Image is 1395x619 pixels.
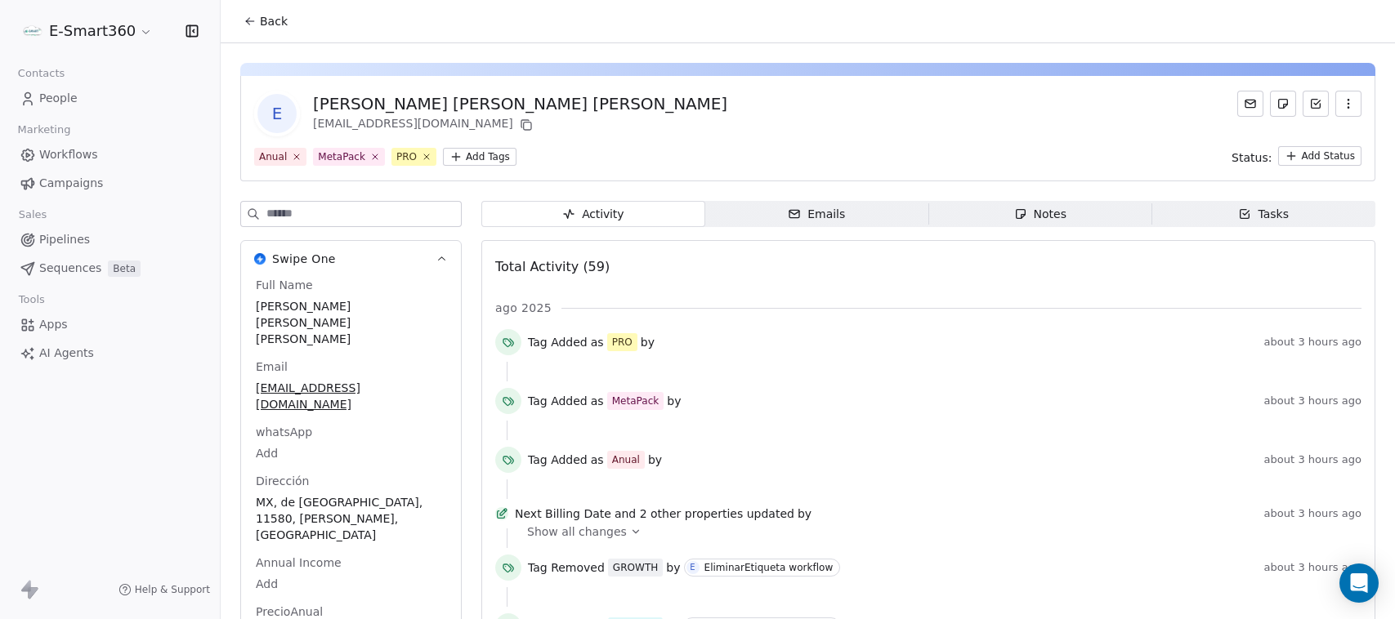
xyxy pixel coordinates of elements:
div: GROWTH [613,560,658,575]
span: whatsApp [253,424,315,440]
a: People [13,85,207,112]
span: Total Activity (59) [495,259,610,274]
button: E-Smart360 [20,17,156,45]
div: Emails [788,206,845,223]
span: Workflows [39,146,98,163]
span: Sales [11,203,54,227]
span: by [648,452,662,468]
span: Dirección [253,473,312,489]
span: Contacts [11,61,72,86]
span: People [39,90,78,107]
span: Back [260,13,288,29]
span: by [666,559,680,576]
span: Annual Income [253,554,345,571]
span: AI Agents [39,345,94,362]
div: Tasks [1238,206,1289,223]
div: MetaPack [318,149,365,164]
button: Add Tags [443,148,516,166]
button: Back [234,7,297,36]
div: Anual [259,149,287,164]
span: about 3 hours ago [1264,561,1361,574]
span: as [591,334,604,350]
button: Swipe OneSwipe One [241,241,461,277]
span: [PERSON_NAME] [PERSON_NAME] [PERSON_NAME] [256,298,446,347]
span: about 3 hours ago [1264,507,1361,520]
span: and 2 other properties updated [615,505,794,522]
span: Pipelines [39,231,90,248]
a: Pipelines [13,226,207,253]
span: Beta [108,261,141,277]
div: PRO [612,335,633,350]
span: about 3 hours ago [1264,453,1361,466]
div: Anual [612,452,640,467]
span: Campaigns [39,175,103,192]
span: Marketing [11,118,78,142]
span: Help & Support [135,583,210,596]
span: Tag Added [528,393,588,409]
span: Tag Added [528,334,588,350]
span: Add [256,576,446,592]
span: Add [256,445,446,461]
span: by [798,505,812,522]
span: Show all changes [527,523,627,540]
span: Full Name [253,277,316,293]
span: about 3 hours ago [1264,394,1361,407]
a: Campaigns [13,170,207,197]
a: Help & Support [118,583,210,596]
span: Tag Removed [528,559,605,576]
div: E [690,561,695,574]
div: Notes [1014,206,1066,223]
div: Open Intercom Messenger [1339,563,1379,603]
span: by [667,393,681,409]
a: Show all changes [527,523,1350,540]
div: PRO [396,149,417,164]
div: [PERSON_NAME] [PERSON_NAME] [PERSON_NAME] [313,92,727,115]
span: [EMAIL_ADDRESS][DOMAIN_NAME] [256,380,446,412]
span: Apps [39,316,68,333]
span: MX, de [GEOGRAPHIC_DATA], 11580, [PERSON_NAME], [GEOGRAPHIC_DATA] [256,494,446,543]
span: as [591,393,604,409]
span: Sequences [39,260,101,277]
a: Apps [13,311,207,338]
button: Add Status [1278,146,1361,166]
span: as [591,452,604,468]
span: ago 2025 [495,300,552,316]
img: -.png [23,21,42,41]
a: Workflows [13,141,207,168]
a: AI Agents [13,340,207,367]
span: by [641,334,655,350]
span: about 3 hours ago [1264,336,1361,349]
div: EliminarEtiqueta workflow [704,562,834,573]
div: MetaPack [612,394,659,408]
span: Tools [11,287,51,312]
span: E-Smart360 [49,20,136,42]
img: Swipe One [254,253,266,265]
div: [EMAIL_ADDRESS][DOMAIN_NAME] [313,115,727,135]
span: E [257,94,297,133]
span: Status: [1232,149,1272,166]
span: Swipe One [272,251,336,267]
span: Email [253,358,291,375]
span: Next Billing Date [515,505,611,522]
span: Tag Added [528,452,588,468]
a: SequencesBeta [13,255,207,282]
